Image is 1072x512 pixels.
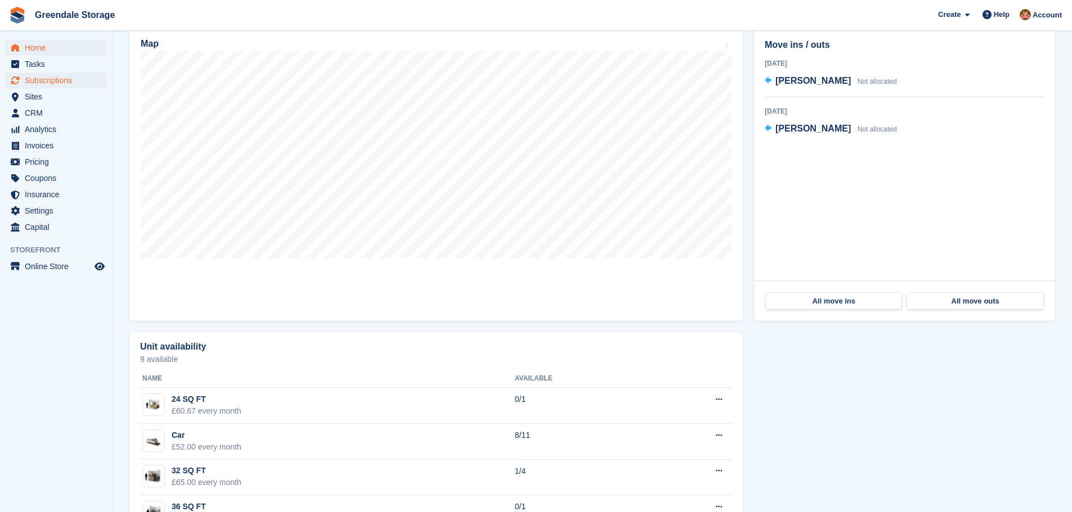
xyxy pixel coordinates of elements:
span: Account [1033,10,1062,21]
a: All move ins [765,292,902,310]
span: CRM [25,105,92,121]
a: menu [6,203,106,219]
h2: Unit availability [140,342,206,352]
div: £52.00 every month [172,441,241,453]
a: [PERSON_NAME] Not allocated [765,74,897,89]
a: Preview store [93,260,106,273]
span: Coupons [25,170,92,186]
div: £60.67 every month [172,405,241,417]
a: Greendale Storage [30,6,119,24]
span: Not allocated [858,125,897,133]
a: menu [6,56,106,72]
span: Create [938,9,961,20]
span: Settings [25,203,92,219]
span: [PERSON_NAME] [775,76,851,85]
a: [PERSON_NAME] Not allocated [765,122,897,137]
span: Invoices [25,138,92,153]
span: Storefront [10,244,112,256]
span: Tasks [25,56,92,72]
a: menu [6,73,106,88]
a: menu [6,219,106,235]
div: Car [172,429,241,441]
td: 8/11 [515,424,648,460]
img: 32-sqft-unit.jpg [143,468,164,484]
p: 9 available [140,355,732,363]
th: Name [140,370,515,388]
div: £65.00 every month [172,477,241,488]
div: 32 SQ FT [172,465,241,477]
a: menu [6,154,106,170]
td: 1/4 [515,459,648,495]
a: All move outs [907,292,1043,310]
a: menu [6,259,106,274]
span: Help [994,9,1010,20]
img: Caravan%20-%20R.jpg [143,434,164,447]
span: Insurance [25,187,92,202]
span: Not allocated [858,78,897,85]
td: 0/1 [515,388,648,424]
span: Analytics [25,121,92,137]
img: stora-icon-8386f47178a22dfd0bd8f6a31ec36ba5ce8667c1dd55bd0f319d3a0aa187defe.svg [9,7,26,24]
span: Sites [25,89,92,105]
img: 50.jpg [143,397,164,413]
a: menu [6,170,106,186]
div: 24 SQ FT [172,393,241,405]
span: Home [25,40,92,56]
th: Available [515,370,648,388]
span: Pricing [25,154,92,170]
a: menu [6,40,106,56]
a: Map [129,29,743,321]
span: Capital [25,219,92,235]
span: [PERSON_NAME] [775,124,851,133]
a: menu [6,121,106,137]
h2: Move ins / outs [765,38,1044,52]
span: Online Store [25,259,92,274]
h2: Map [141,39,159,49]
a: menu [6,105,106,121]
a: menu [6,89,106,105]
a: menu [6,138,106,153]
img: Justin Swingler [1020,9,1031,20]
div: [DATE] [765,106,1044,116]
div: [DATE] [765,58,1044,69]
span: Subscriptions [25,73,92,88]
a: menu [6,187,106,202]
